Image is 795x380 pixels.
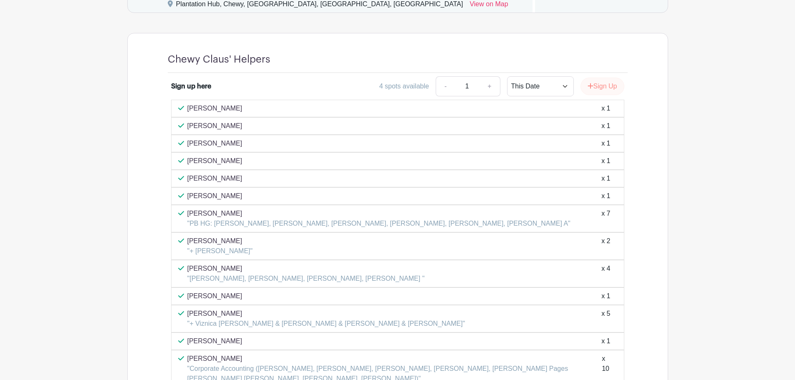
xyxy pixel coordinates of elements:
[187,274,425,284] p: "[PERSON_NAME], [PERSON_NAME], [PERSON_NAME], [PERSON_NAME] "
[187,191,242,201] p: [PERSON_NAME]
[187,209,570,219] p: [PERSON_NAME]
[601,291,610,301] div: x 1
[601,264,610,284] div: x 4
[601,336,610,346] div: x 1
[187,336,242,346] p: [PERSON_NAME]
[479,76,500,96] a: +
[601,309,610,329] div: x 5
[187,309,465,319] p: [PERSON_NAME]
[187,354,602,364] p: [PERSON_NAME]
[187,121,242,131] p: [PERSON_NAME]
[187,138,242,148] p: [PERSON_NAME]
[601,156,610,166] div: x 1
[601,209,610,229] div: x 7
[187,103,242,113] p: [PERSON_NAME]
[379,81,429,91] div: 4 spots available
[187,236,253,246] p: [PERSON_NAME]
[187,219,570,229] p: "PB HG: [PERSON_NAME], [PERSON_NAME], [PERSON_NAME], [PERSON_NAME], [PERSON_NAME], [PERSON_NAME] A"
[187,319,465,329] p: "+ Viznica [PERSON_NAME] & [PERSON_NAME] & [PERSON_NAME] & [PERSON_NAME]"
[580,78,624,95] button: Sign Up
[601,138,610,148] div: x 1
[601,121,610,131] div: x 1
[187,246,253,256] p: "+ [PERSON_NAME]"
[601,103,610,113] div: x 1
[171,81,211,91] div: Sign up here
[187,156,242,166] p: [PERSON_NAME]
[187,291,242,301] p: [PERSON_NAME]
[601,174,610,184] div: x 1
[601,236,610,256] div: x 2
[187,174,242,184] p: [PERSON_NAME]
[187,264,425,274] p: [PERSON_NAME]
[168,53,270,65] h4: Chewy Claus' Helpers
[436,76,455,96] a: -
[601,191,610,201] div: x 1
